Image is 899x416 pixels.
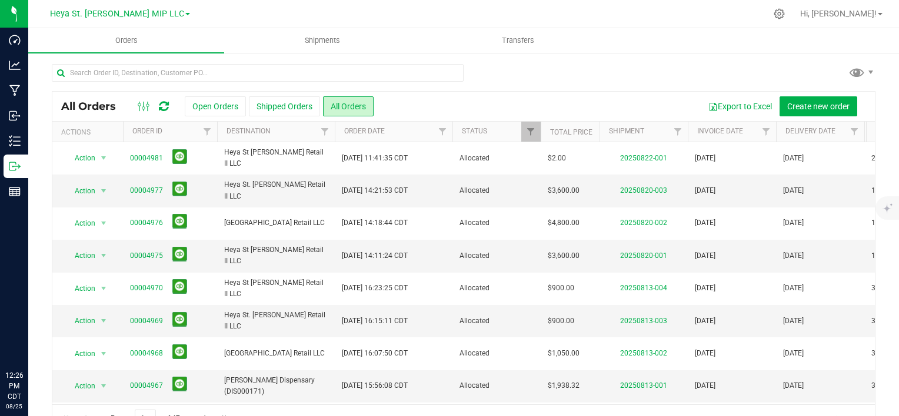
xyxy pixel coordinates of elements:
[64,345,96,362] span: Action
[224,147,328,169] span: Heya St [PERSON_NAME] Retail II LLC
[460,185,534,196] span: Allocated
[5,370,23,402] p: 12:26 PM CDT
[9,85,21,96] inline-svg: Manufacturing
[64,247,96,264] span: Action
[783,217,804,229] span: [DATE]
[550,128,592,136] a: Total Price
[548,348,580,359] span: $1,050.00
[460,316,534,327] span: Allocated
[620,219,667,227] a: 20250820-002
[871,250,888,261] span: 1200
[757,122,776,142] a: Filter
[695,185,715,196] span: [DATE]
[9,135,21,147] inline-svg: Inventory
[9,160,21,172] inline-svg: Outbound
[224,310,328,332] span: Heya St. [PERSON_NAME] Retail II LLC
[460,153,534,164] span: Allocated
[342,348,408,359] span: [DATE] 16:07:50 CDT
[697,127,743,135] a: Invoice Date
[695,316,715,327] span: [DATE]
[342,153,408,164] span: [DATE] 11:41:35 CDT
[61,128,118,136] div: Actions
[460,250,534,261] span: Allocated
[620,154,667,162] a: 20250822-001
[130,185,163,196] a: 00004977
[5,402,23,411] p: 08/25
[460,348,534,359] span: Allocated
[130,380,163,391] a: 00004967
[486,35,550,46] span: Transfers
[695,380,715,391] span: [DATE]
[620,251,667,260] a: 20250820-001
[548,283,574,294] span: $900.00
[64,183,96,199] span: Action
[548,250,580,261] span: $3,600.00
[64,150,96,166] span: Action
[548,316,574,327] span: $900.00
[548,185,580,196] span: $3,600.00
[783,153,804,164] span: [DATE]
[130,283,163,294] a: 00004970
[785,127,835,135] a: Delivery Date
[845,122,864,142] a: Filter
[9,34,21,46] inline-svg: Dashboard
[521,122,541,142] a: Filter
[342,250,408,261] span: [DATE] 14:11:24 CDT
[420,28,616,53] a: Transfers
[695,348,715,359] span: [DATE]
[620,317,667,325] a: 20250813-003
[96,313,111,329] span: select
[224,217,328,229] span: [GEOGRAPHIC_DATA] Retail LLC
[342,217,408,229] span: [DATE] 14:18:44 CDT
[130,250,163,261] a: 00004975
[224,244,328,267] span: Heya St [PERSON_NAME] Retail II LLC
[64,215,96,232] span: Action
[28,28,224,53] a: Orders
[783,250,804,261] span: [DATE]
[783,185,804,196] span: [DATE]
[323,96,374,116] button: All Orders
[61,100,128,113] span: All Orders
[289,35,356,46] span: Shipments
[96,378,111,394] span: select
[871,185,888,196] span: 1200
[50,9,184,19] span: Heya St. [PERSON_NAME] MIP LLC
[96,247,111,264] span: select
[224,348,328,359] span: [GEOGRAPHIC_DATA] Retail LLC
[227,127,271,135] a: Destination
[548,217,580,229] span: $4,800.00
[783,283,804,294] span: [DATE]
[772,8,787,19] div: Manage settings
[548,380,580,391] span: $1,938.32
[64,378,96,394] span: Action
[249,96,320,116] button: Shipped Orders
[96,345,111,362] span: select
[130,153,163,164] a: 00004981
[783,316,804,327] span: [DATE]
[96,215,111,232] span: select
[620,381,667,390] a: 20250813-001
[342,316,408,327] span: [DATE] 16:15:11 CDT
[224,277,328,300] span: Heya St [PERSON_NAME] Retail II LLC
[342,283,408,294] span: [DATE] 16:23:25 CDT
[668,122,688,142] a: Filter
[800,9,877,18] span: Hi, [PERSON_NAME]!
[185,96,246,116] button: Open Orders
[96,183,111,199] span: select
[52,64,464,82] input: Search Order ID, Destination, Customer PO...
[9,110,21,122] inline-svg: Inbound
[344,127,385,135] a: Order Date
[701,96,780,116] button: Export to Excel
[620,284,667,292] a: 20250813-004
[787,102,850,111] span: Create new order
[130,348,163,359] a: 00004968
[695,153,715,164] span: [DATE]
[783,348,804,359] span: [DATE]
[130,217,163,229] a: 00004976
[460,217,534,229] span: Allocated
[433,122,452,142] a: Filter
[620,349,667,357] a: 20250813-002
[609,127,644,135] a: Shipment
[224,28,420,53] a: Shipments
[548,153,566,164] span: $2.00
